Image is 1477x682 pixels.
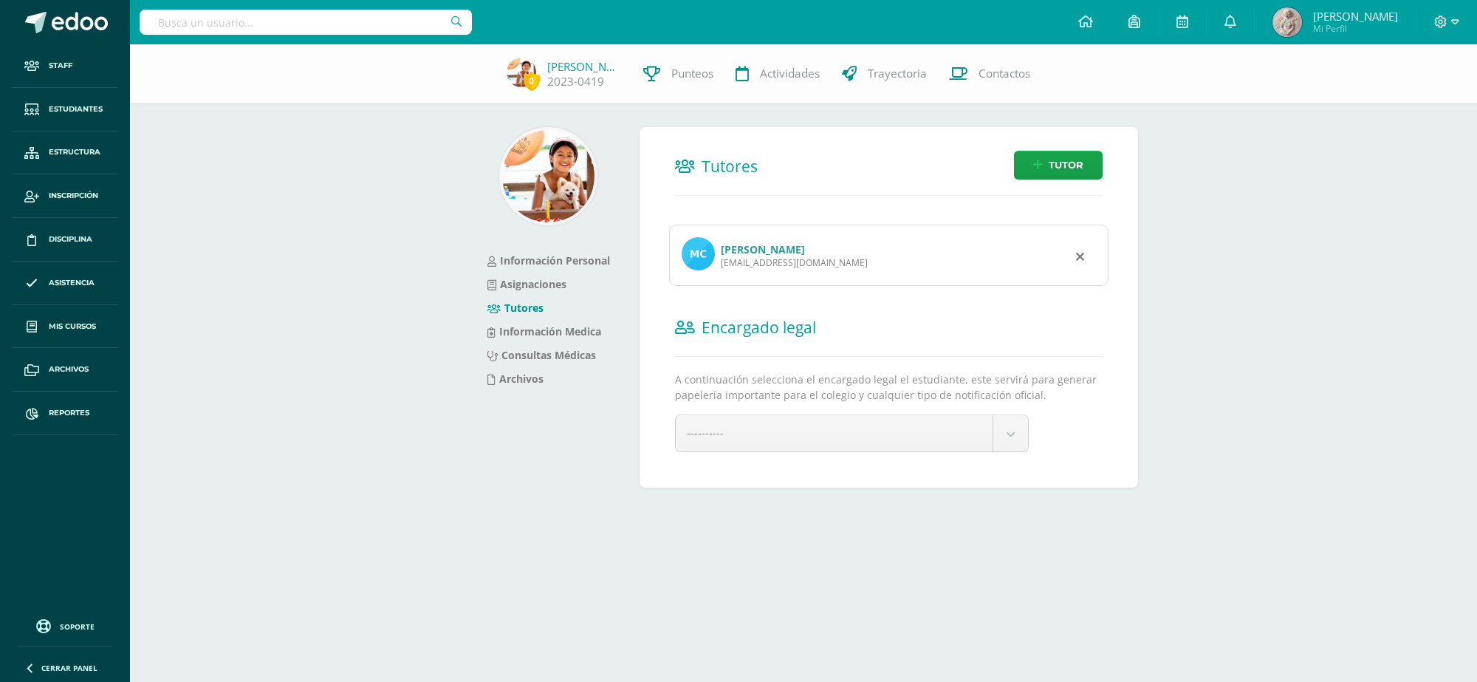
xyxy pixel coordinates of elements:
[49,321,96,333] span: Mis cursos
[487,324,601,338] a: Información Medica
[676,415,1029,451] a: ----------
[49,146,100,158] span: Estructura
[1313,22,1398,35] span: Mi Perfil
[12,262,118,305] a: Asistencia
[487,372,544,386] a: Archivos
[938,44,1041,103] a: Contactos
[18,615,112,635] a: Soporte
[507,58,536,87] img: 1655a09ff1fc1e1277c598fb7a3833f7.png
[487,348,596,362] a: Consultas Médicas
[702,317,816,338] span: Encargado legal
[487,277,566,291] a: Asignaciones
[721,242,805,256] a: [PERSON_NAME]
[632,44,724,103] a: Punteos
[547,74,604,89] a: 2023-0419
[49,233,92,245] span: Disciplina
[671,66,713,81] span: Punteos
[502,130,594,222] img: 80e4753f54db551e5cd825ea4e4b63a3.png
[12,132,118,175] a: Estructura
[547,59,621,74] a: [PERSON_NAME]
[60,621,95,632] span: Soporte
[721,256,868,269] div: [EMAIL_ADDRESS][DOMAIN_NAME]
[12,218,118,262] a: Disciplina
[12,305,118,349] a: Mis cursos
[724,44,831,103] a: Actividades
[487,301,544,315] a: Tutores
[868,66,927,81] span: Trayectoria
[49,190,98,202] span: Inscripción
[49,103,103,115] span: Estudiantes
[682,237,715,270] img: profile image
[760,66,820,81] span: Actividades
[12,392,118,435] a: Reportes
[1272,7,1302,37] img: 0721312b14301b3cebe5de6252ad211a.png
[12,174,118,218] a: Inscripción
[524,72,540,90] span: 0
[1076,247,1084,265] div: Remover
[675,372,1103,403] p: A continuación selecciona el encargado legal el estudiante, este servirá para generar papelería i...
[12,348,118,392] a: Archivos
[49,60,72,72] span: Staff
[487,253,610,267] a: Información Personal
[140,10,472,35] input: Busca un usuario...
[1014,151,1103,180] a: Tutor
[831,44,938,103] a: Trayectoria
[702,156,758,177] span: Tutores
[49,407,89,419] span: Reportes
[49,277,95,289] span: Asistencia
[41,663,97,673] span: Cerrar panel
[1313,9,1398,24] span: [PERSON_NAME]
[1049,151,1083,179] span: Tutor
[49,364,89,375] span: Archivos
[12,44,118,88] a: Staff
[979,66,1030,81] span: Contactos
[687,415,975,450] span: ----------
[12,88,118,132] a: Estudiantes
